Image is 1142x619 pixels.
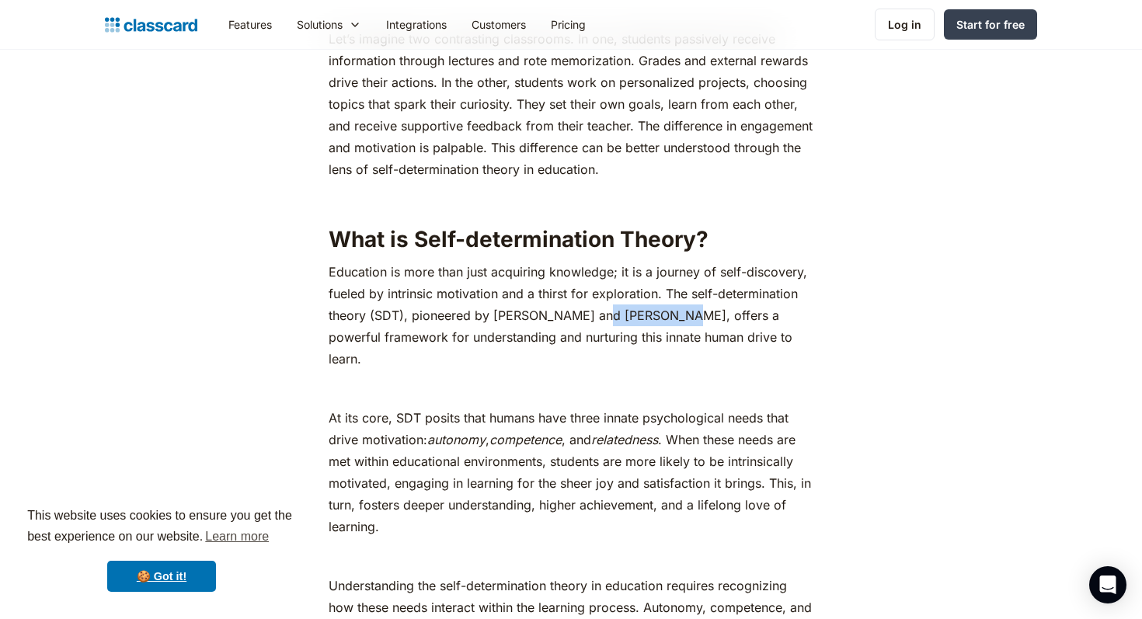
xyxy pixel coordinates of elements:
div: Solutions [297,16,343,33]
a: dismiss cookie message [107,561,216,592]
em: competence [489,432,562,447]
a: Log in [875,9,935,40]
a: Features [216,7,284,42]
a: home [105,14,197,36]
em: autonomy [427,432,486,447]
p: ‍ [329,377,813,399]
div: Log in [888,16,921,33]
div: Start for free [956,16,1025,33]
span: This website uses cookies to ensure you get the best experience on our website. [27,506,296,548]
div: Open Intercom Messenger [1089,566,1126,603]
p: At its core, SDT posits that humans have three innate psychological needs that drive motivation: ... [329,407,813,537]
a: learn more about cookies [203,525,271,548]
div: cookieconsent [12,492,311,607]
a: Start for free [944,9,1037,40]
a: Customers [459,7,538,42]
a: Pricing [538,7,598,42]
a: Integrations [374,7,459,42]
h2: What is Self-determination Theory? [329,225,813,253]
p: Let’s imagine two contrasting classrooms. In one, students passively receive information through ... [329,28,813,180]
p: Education is more than just acquiring knowledge; it is a journey of self-discovery, fueled by int... [329,261,813,370]
div: Solutions [284,7,374,42]
p: ‍ [329,545,813,567]
p: ‍ [329,188,813,210]
em: relatedness [591,432,658,447]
